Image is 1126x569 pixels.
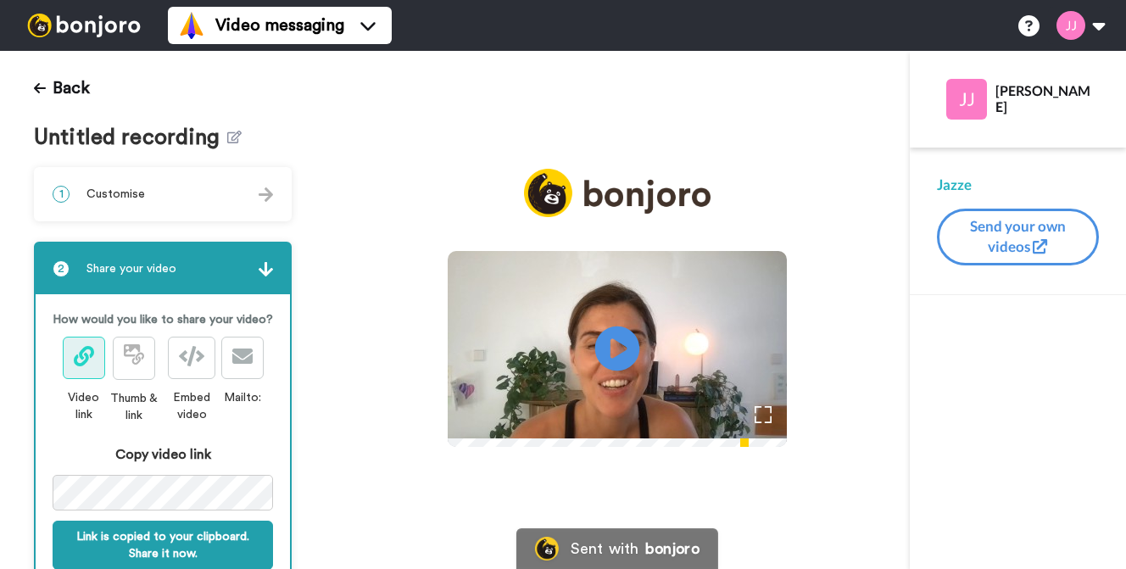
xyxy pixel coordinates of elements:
button: Send your own videos [937,209,1099,265]
div: Thumb & link [105,390,162,424]
img: logo_full.png [524,169,711,217]
span: 1 [53,186,70,203]
span: Untitled recording [34,126,227,150]
div: Mailto: [221,389,264,406]
img: vm-color.svg [178,12,205,39]
img: Bonjoro Logo [535,537,559,561]
div: 1Customise [34,167,292,221]
p: How would you like to share your video? [53,311,273,328]
a: Bonjoro LogoSent withbonjoro [516,528,718,569]
img: arrow.svg [259,262,273,276]
img: arrow.svg [259,187,273,202]
div: Copy video link [53,444,273,465]
span: Share your video [86,260,176,277]
div: Sent with [571,541,638,556]
div: Jazze [937,175,1099,195]
span: Customise [86,186,145,203]
div: bonjoro [645,541,700,556]
div: Video link [62,389,106,423]
img: bj-logo-header-white.svg [20,14,148,37]
button: Back [34,68,90,109]
img: Profile Image [946,79,987,120]
span: Video messaging [215,14,344,37]
div: Embed video [162,389,221,423]
div: [PERSON_NAME] [995,82,1098,114]
img: Full screen [755,406,772,423]
span: 2 [53,260,70,277]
